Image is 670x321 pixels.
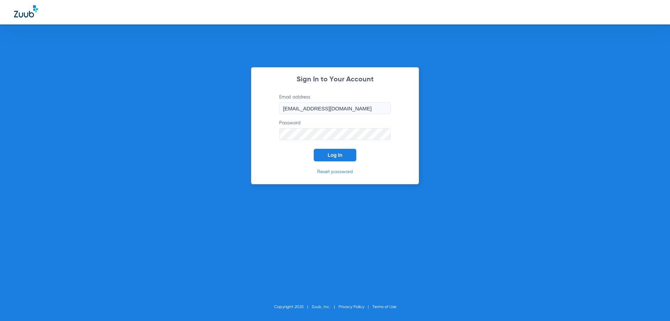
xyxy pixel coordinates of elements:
[314,149,356,161] button: Log In
[312,304,338,311] li: Zuub, Inc.
[372,305,396,309] a: Terms of Use
[279,94,391,114] label: Email address
[317,169,353,174] a: Reset password
[274,304,312,311] li: Copyright 2025
[279,128,391,140] input: Password
[328,152,342,158] span: Log In
[269,76,401,83] h2: Sign In to Your Account
[14,5,38,17] img: Zuub Logo
[338,305,364,309] a: Privacy Policy
[635,287,670,321] iframe: Chat Widget
[279,119,391,140] label: Password
[279,102,391,114] input: Email address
